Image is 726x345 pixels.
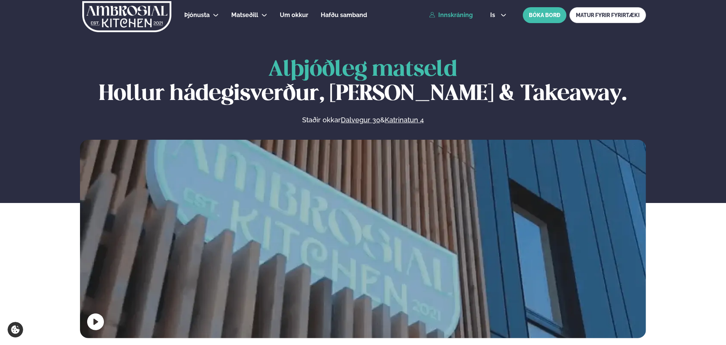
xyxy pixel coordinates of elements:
[280,11,308,20] a: Um okkur
[80,58,646,106] h1: Hollur hádegisverður, [PERSON_NAME] & Takeaway.
[569,7,646,23] a: MATUR FYRIR FYRIRTÆKI
[220,116,506,125] p: Staðir okkar &
[268,59,457,80] span: Alþjóðleg matseld
[184,11,210,20] a: Þjónusta
[523,7,566,23] button: BÓKA BORÐ
[341,116,380,125] a: Dalvegur 30
[8,322,23,337] a: Cookie settings
[280,11,308,19] span: Um okkur
[429,12,473,19] a: Innskráning
[184,11,210,19] span: Þjónusta
[484,12,513,18] button: is
[321,11,367,20] a: Hafðu samband
[490,12,497,18] span: is
[82,1,172,32] img: logo
[385,116,424,125] a: Katrinatun 4
[321,11,367,19] span: Hafðu samband
[231,11,258,20] a: Matseðill
[231,11,258,19] span: Matseðill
